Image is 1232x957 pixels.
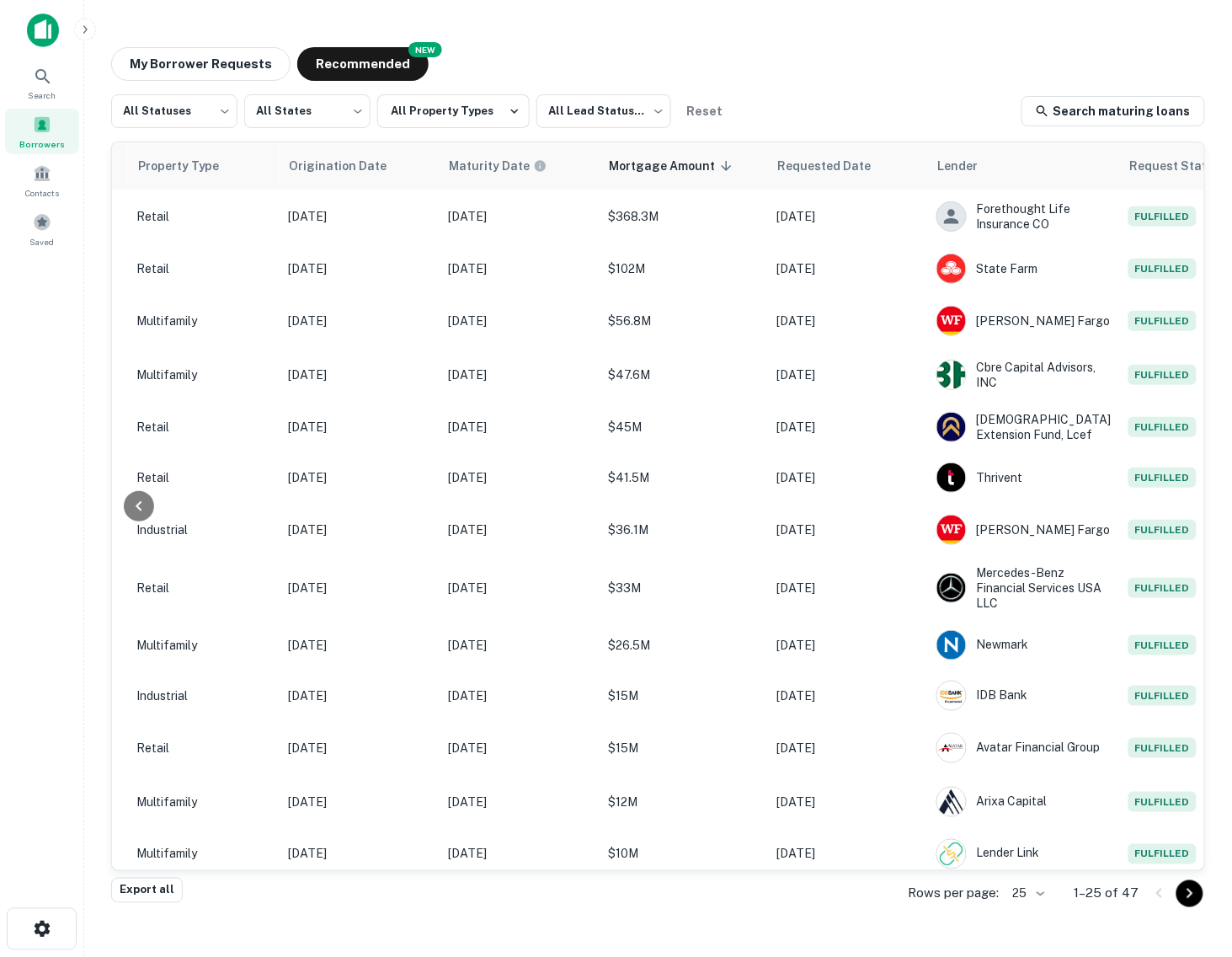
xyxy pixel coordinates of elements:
p: [DATE] [288,845,431,863]
div: Borrowers [5,109,79,154]
span: Requested Date [778,156,893,176]
img: capitalize-icon.png [27,13,59,47]
p: Industrial [136,687,271,705]
div: [PERSON_NAME] Fargo [936,306,1112,336]
p: Multifamily [136,793,271,811]
p: [DATE] [776,845,920,863]
p: $368.3M [608,207,760,226]
th: Maturity dates displayed may be estimated. Please contact the lender for the most accurate maturi... [440,142,600,190]
p: [DATE] [776,521,920,539]
span: Search [29,88,56,102]
p: [DATE] [776,739,920,757]
iframe: Chat Widget [1148,822,1232,903]
p: $102M [608,259,760,278]
div: Cbre Capital Advisors, INC [936,360,1112,390]
p: [DATE] [776,366,920,384]
img: picture [937,254,966,283]
p: Retail [136,207,271,226]
img: picture [937,307,966,335]
p: [DATE] [776,793,920,811]
div: Avatar Financial Group [936,733,1112,763]
p: $12M [608,793,760,811]
p: [DATE] [448,207,591,226]
button: My Borrower Requests [111,47,291,81]
p: [DATE] [776,418,920,436]
p: [DATE] [776,207,920,226]
div: [DEMOGRAPHIC_DATA] Extension Fund, Lcef [936,412,1112,442]
p: Retail [136,468,271,487]
p: [DATE] [448,521,591,539]
th: Requested Date [768,142,928,190]
span: Fulfilled [1128,738,1197,758]
span: Fulfilled [1128,468,1197,488]
button: Reset [678,94,732,128]
div: Thrivent [936,462,1112,493]
button: Export all [111,878,183,903]
span: Contacts [25,186,59,200]
span: Fulfilled [1128,520,1197,540]
div: Contacts [5,158,79,203]
a: Search [5,60,79,105]
p: $15M [608,687,760,705]
p: [DATE] [448,636,591,655]
p: $41.5M [608,468,760,487]
span: Fulfilled [1128,311,1197,331]
p: $45M [608,418,760,436]
a: Saved [5,206,79,252]
p: [DATE] [448,687,591,705]
p: $56.8M [608,312,760,330]
p: [DATE] [448,418,591,436]
p: [DATE] [288,468,431,487]
button: Recommended [297,47,429,81]
div: Arixa Capital [936,787,1112,817]
p: [DATE] [288,259,431,278]
p: Multifamily [136,636,271,655]
span: Property Type [138,156,242,176]
div: Mercedes-benz Financial Services USA LLC [936,565,1112,612]
p: [DATE] [776,636,920,655]
p: Retail [136,579,271,597]
p: [DATE] [288,793,431,811]
p: [DATE] [448,312,591,330]
span: Mortgage Amount [610,156,738,176]
div: State Farm [936,254,1112,284]
img: picture [937,516,966,544]
div: IDB Bank [936,681,1112,711]
img: picture [937,361,966,389]
p: 1–25 of 47 [1075,884,1139,904]
img: picture [937,631,966,660]
p: [DATE] [776,687,920,705]
p: [DATE] [288,739,431,757]
a: Search maturing loans [1021,96,1205,126]
p: [DATE] [288,636,431,655]
div: Newmark [936,630,1112,660]
p: $47.6M [608,366,760,384]
div: All Lead Statuses [536,89,671,133]
div: NEW [408,42,442,57]
p: [DATE] [288,579,431,597]
div: [PERSON_NAME] Fargo [936,515,1112,545]
span: Fulfilled [1128,365,1197,385]
p: [DATE] [288,521,431,539]
span: Fulfilled [1128,792,1197,812]
span: Borrowers [19,137,65,151]
th: Mortgage Amount [600,142,768,190]
span: Origination Date [290,156,409,176]
img: picture [937,734,966,762]
p: [DATE] [288,312,431,330]
span: Fulfilled [1128,259,1197,279]
p: [DATE] [448,739,591,757]
p: [DATE] [776,579,920,597]
p: [DATE] [448,468,591,487]
img: picture [937,682,966,710]
p: [DATE] [776,259,920,278]
p: Multifamily [136,845,271,863]
img: picture [937,840,966,869]
p: [DATE] [448,793,591,811]
th: Property Type [128,142,280,190]
p: [DATE] [288,418,431,436]
span: Lender [938,156,1000,176]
